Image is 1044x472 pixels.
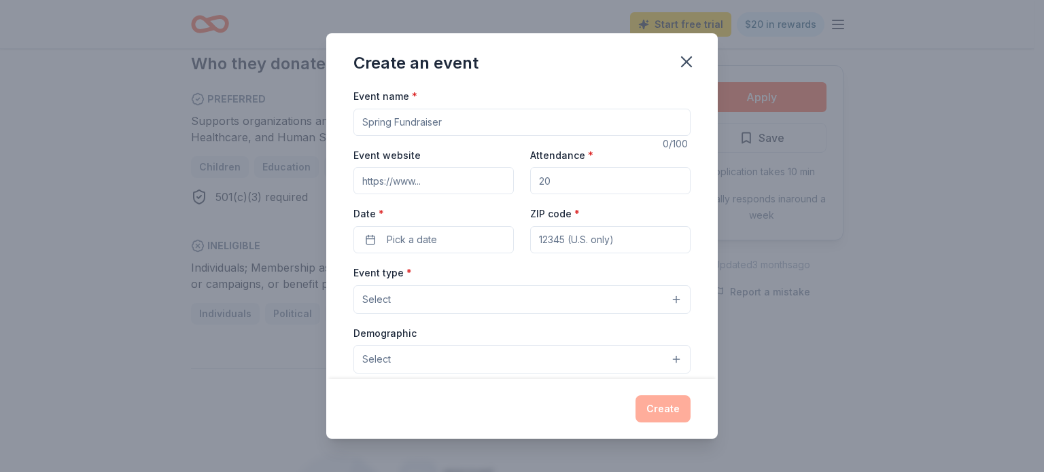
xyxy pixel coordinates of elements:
input: 20 [530,167,691,194]
label: Event website [353,149,421,162]
label: Event type [353,266,412,280]
span: Select [362,351,391,367]
input: Spring Fundraiser [353,109,691,136]
button: Pick a date [353,226,514,253]
label: Date [353,207,514,221]
input: https://www... [353,167,514,194]
label: Attendance [530,149,593,162]
div: 0 /100 [663,136,691,152]
button: Select [353,345,691,374]
label: Demographic [353,327,417,340]
label: Event name [353,90,417,103]
span: Select [362,291,391,308]
label: ZIP code [530,207,580,221]
button: Select [353,285,691,314]
span: Pick a date [387,232,437,248]
input: 12345 (U.S. only) [530,226,691,253]
div: Create an event [353,52,478,74]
